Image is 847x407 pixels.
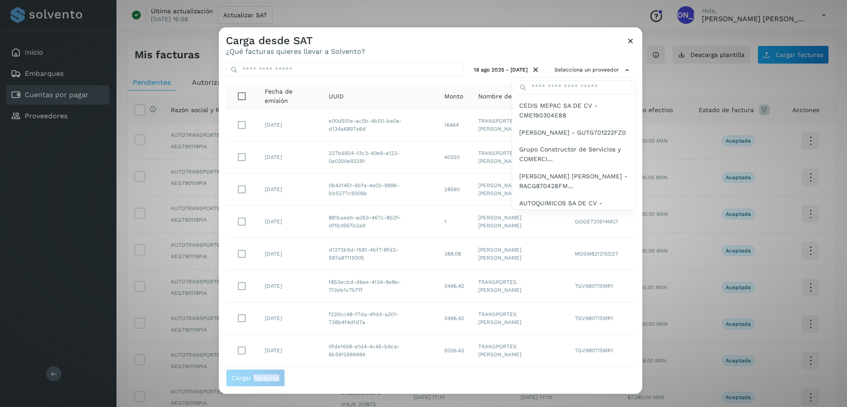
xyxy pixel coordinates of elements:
[512,195,635,222] div: AUTOQUIMICOS SA DE CV - AUT9407288V2
[519,101,628,121] span: CEDIS MEPAC SA DE CV - CME190304E88
[519,144,628,164] span: Grupo Constructor de Servicios y COMERCI...
[512,141,635,168] div: Grupo Constructor de Servicios y COMERCIAL CHR S DE RL DE CV - GCS070305P41
[519,198,628,218] span: AUTOQUIMICOS SA DE CV - AUT9407288V2
[512,124,635,141] div: GERARDO GUTIERREZ TORRES - GUTG701222FZ0
[519,128,626,137] span: [PERSON_NAME] - GUTG701222FZ0
[512,97,635,124] div: CEDIS MEPAC SA DE CV - CME190304E88
[512,168,635,195] div: RAMIREZ CORDERO GUILLERMO - RACG870428FM8
[519,171,628,191] span: [PERSON_NAME] [PERSON_NAME] - RACG870428FM...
